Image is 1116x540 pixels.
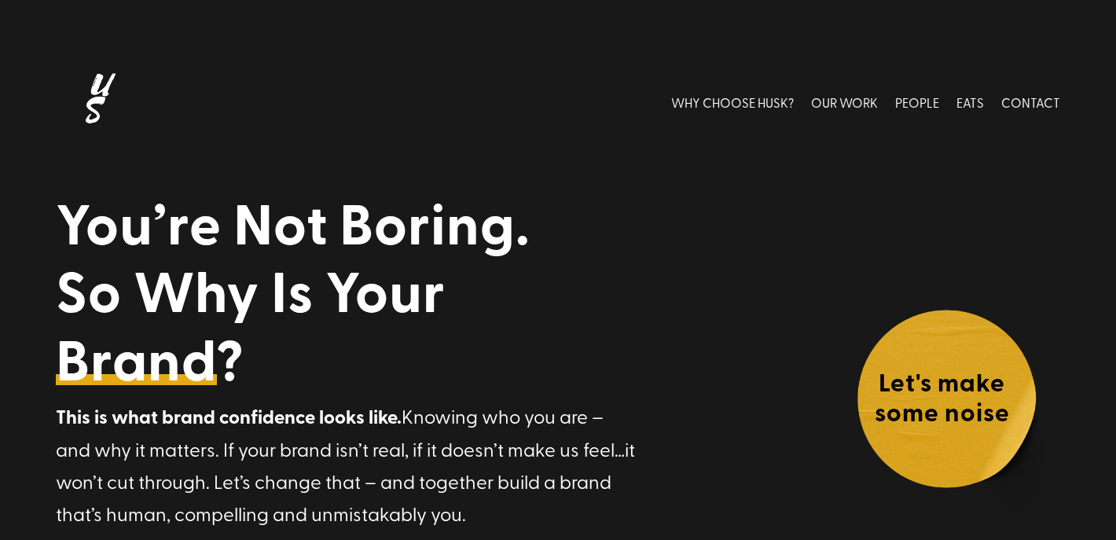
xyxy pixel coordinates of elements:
[56,325,217,392] a: Brand
[856,366,1029,435] h4: Let's make some noise
[56,189,637,400] h1: You’re Not Boring. So Why Is Your ?
[56,402,402,430] strong: This is what brand confidence looks like.
[1001,67,1060,137] a: CONTACT
[56,67,142,137] img: Husk logo
[811,67,878,137] a: OUR WORK
[895,67,939,137] a: PEOPLE
[671,67,794,137] a: WHY CHOOSE HUSK?
[956,67,984,137] a: EATS
[56,400,637,529] p: Knowing who you are – and why it matters. If your brand isn’t real, if it doesn’t make us feel…it...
